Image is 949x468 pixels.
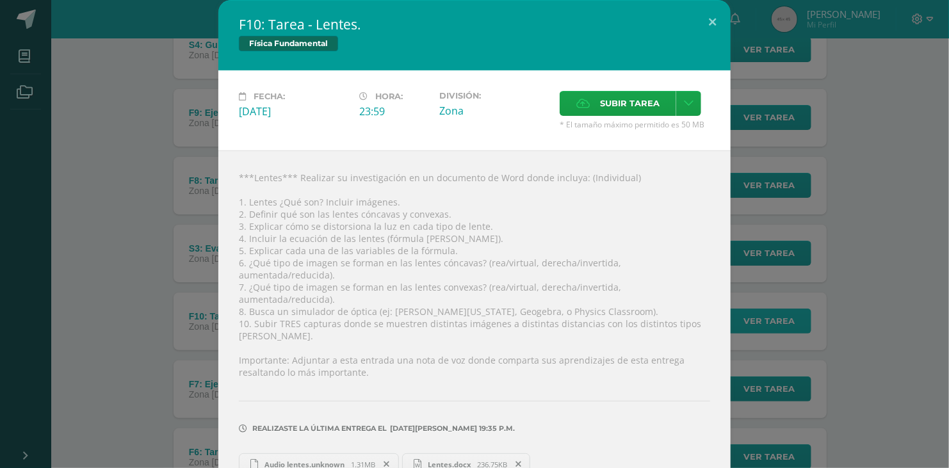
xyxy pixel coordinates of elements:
[600,92,660,115] span: Subir tarea
[239,15,710,33] h2: F10: Tarea - Lentes.
[387,428,515,429] span: [DATE][PERSON_NAME] 19:35 p.m.
[239,104,349,118] div: [DATE]
[359,104,429,118] div: 23:59
[252,424,387,433] span: Realizaste la última entrega el
[375,92,403,101] span: Hora:
[439,104,549,118] div: Zona
[239,36,338,51] span: Física Fundamental
[254,92,285,101] span: Fecha:
[560,119,710,130] span: * El tamaño máximo permitido es 50 MB
[439,91,549,101] label: División:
